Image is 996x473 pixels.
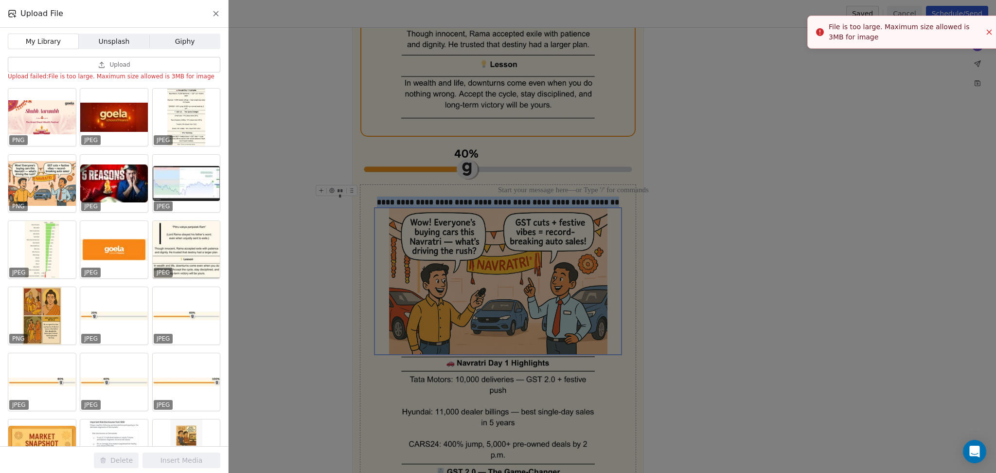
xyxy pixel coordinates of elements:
div: Open Intercom Messenger [963,440,986,463]
p: PNG [12,202,25,210]
button: Upload [8,57,220,73]
p: PNG [12,136,25,144]
p: JPEG [157,136,170,144]
p: JPEG [12,269,26,276]
p: JPEG [84,269,98,276]
button: Delete [94,453,139,468]
p: JPEG [84,136,98,144]
p: JPEG [157,401,170,409]
p: JPEG [84,202,98,210]
span: Upload File [20,8,63,19]
p: JPEG [12,401,26,409]
span: Giphy [175,36,195,47]
button: Insert Media [142,453,220,468]
p: PNG [12,335,25,343]
span: Upload failed: File is too large. Maximum size allowed is 3MB for image [8,73,220,80]
span: Upload [109,61,130,69]
p: JPEG [157,269,170,276]
p: JPEG [157,202,170,210]
p: JPEG [84,401,98,409]
div: File is too large. Maximum size allowed is 3MB for image [829,22,981,42]
p: JPEG [157,335,170,343]
button: Close toast [983,26,996,38]
span: Unsplash [99,36,130,47]
p: JPEG [84,335,98,343]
